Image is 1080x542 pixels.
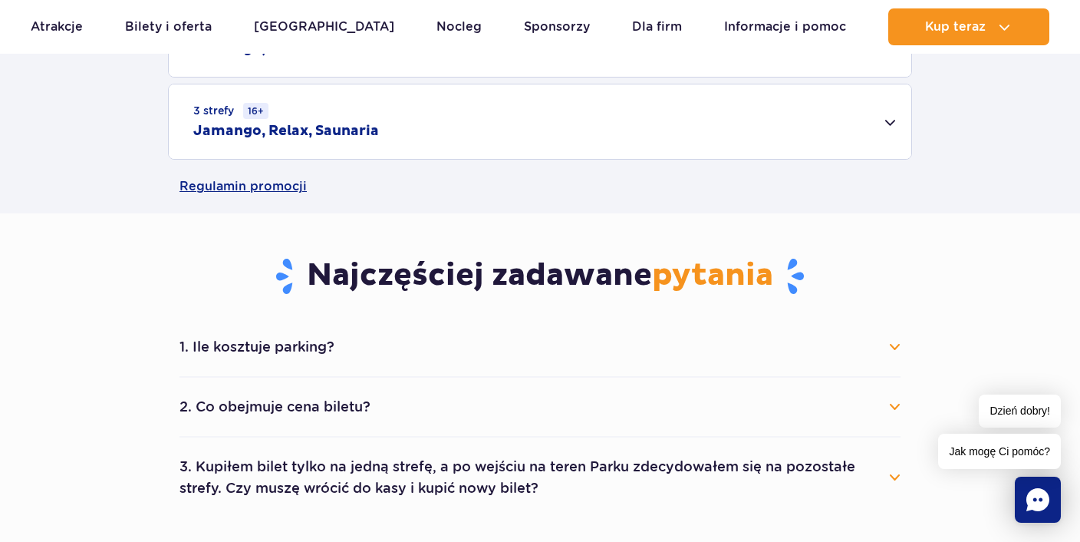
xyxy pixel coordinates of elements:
span: Kup teraz [925,20,986,34]
button: Kup teraz [888,8,1049,45]
a: [GEOGRAPHIC_DATA] [254,8,394,45]
a: Sponsorzy [524,8,590,45]
a: Informacje i pomoc [724,8,846,45]
span: Jak mogę Ci pomóc? [938,434,1061,469]
a: Regulamin promocji [179,160,901,213]
small: 16+ [243,103,268,119]
a: Bilety i oferta [125,8,212,45]
span: pytania [652,256,773,295]
button: 1. Ile kosztuje parking? [179,330,901,364]
button: 2. Co obejmuje cena biletu? [179,390,901,424]
a: Dla firm [632,8,682,45]
h3: Najczęściej zadawane [179,256,901,296]
span: Dzień dobry! [979,395,1061,428]
div: Chat [1015,477,1061,523]
button: 3. Kupiłem bilet tylko na jedną strefę, a po wejściu na teren Parku zdecydowałem się na pozostałe... [179,450,901,505]
a: Atrakcje [31,8,83,45]
small: 3 strefy [193,103,268,119]
a: Nocleg [436,8,482,45]
h2: Jamango, Relax, Saunaria [193,122,379,140]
